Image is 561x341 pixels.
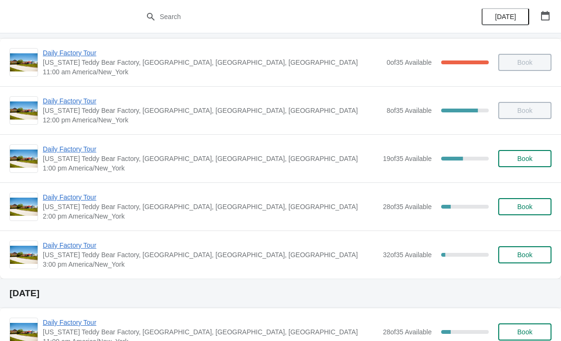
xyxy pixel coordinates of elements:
span: 0 of 35 Available [387,59,432,66]
span: Book [517,328,532,336]
span: Daily Factory Tour [43,241,378,250]
span: [DATE] [495,13,516,20]
img: Daily Factory Tour | Vermont Teddy Bear Factory, Shelburne Road, Shelburne, VT, USA | 2:00 pm Ame... [10,198,38,216]
button: Book [498,246,551,263]
span: 11:00 am America/New_York [43,67,382,77]
span: [US_STATE] Teddy Bear Factory, [GEOGRAPHIC_DATA], [GEOGRAPHIC_DATA], [GEOGRAPHIC_DATA] [43,202,378,211]
span: Daily Factory Tour [43,144,378,154]
span: [US_STATE] Teddy Bear Factory, [GEOGRAPHIC_DATA], [GEOGRAPHIC_DATA], [GEOGRAPHIC_DATA] [43,106,382,115]
span: 2:00 pm America/New_York [43,211,378,221]
span: [US_STATE] Teddy Bear Factory, [GEOGRAPHIC_DATA], [GEOGRAPHIC_DATA], [GEOGRAPHIC_DATA] [43,58,382,67]
span: Book [517,203,532,211]
button: Book [498,323,551,341]
button: [DATE] [482,8,529,25]
img: Daily Factory Tour | Vermont Teddy Bear Factory, Shelburne Road, Shelburne, VT, USA | 1:00 pm Ame... [10,150,38,168]
span: Daily Factory Tour [43,192,378,202]
span: Book [517,155,532,162]
span: [US_STATE] Teddy Bear Factory, [GEOGRAPHIC_DATA], [GEOGRAPHIC_DATA], [GEOGRAPHIC_DATA] [43,327,378,337]
span: Daily Factory Tour [43,48,382,58]
button: Book [498,198,551,215]
h2: [DATE] [10,289,551,298]
span: 8 of 35 Available [387,107,432,114]
span: 19 of 35 Available [383,155,432,162]
span: 32 of 35 Available [383,251,432,259]
button: Book [498,150,551,167]
span: Book [517,251,532,259]
span: 1:00 pm America/New_York [43,163,378,173]
img: Daily Factory Tour | Vermont Teddy Bear Factory, Shelburne Road, Shelburne, VT, USA | 11:00 am Am... [10,53,38,72]
span: 3:00 pm America/New_York [43,260,378,269]
span: 12:00 pm America/New_York [43,115,382,125]
span: Daily Factory Tour [43,318,378,327]
span: 28 of 35 Available [383,203,432,211]
input: Search [159,8,421,25]
img: Daily Factory Tour | Vermont Teddy Bear Factory, Shelburne Road, Shelburne, VT, USA | 3:00 pm Ame... [10,246,38,264]
span: Daily Factory Tour [43,96,382,106]
span: [US_STATE] Teddy Bear Factory, [GEOGRAPHIC_DATA], [GEOGRAPHIC_DATA], [GEOGRAPHIC_DATA] [43,250,378,260]
span: [US_STATE] Teddy Bear Factory, [GEOGRAPHIC_DATA], [GEOGRAPHIC_DATA], [GEOGRAPHIC_DATA] [43,154,378,163]
span: 28 of 35 Available [383,328,432,336]
img: Daily Factory Tour | Vermont Teddy Bear Factory, Shelburne Road, Shelburne, VT, USA | 12:00 pm Am... [10,101,38,120]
